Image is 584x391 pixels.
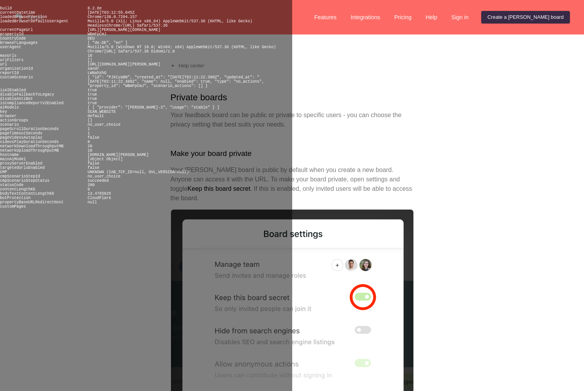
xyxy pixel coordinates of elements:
[87,123,120,127] pre: no_user_choice
[87,6,102,11] pre: 8.2.6e
[87,71,106,75] pre: LWNahXhG
[87,110,116,114] pre: SCAN_WEBSITE
[87,200,97,205] pre: null
[87,97,97,101] pre: true
[87,101,97,105] pre: true
[87,58,92,62] pre: []
[87,15,137,19] pre: Chrome/138.0.7204.157
[87,19,252,28] pre: Mozilla/5.0 (X11; Linux x86_64) AppleWebKit/537.36 (KHTML, like Gecko) HeadlessChrome/[URL] Safar...
[87,136,99,140] pre: false
[344,11,386,24] a: Integrations
[481,11,570,24] a: Create a [PERSON_NAME] board
[171,91,414,104] h1: Private boards
[87,144,92,148] pre: 20
[87,118,92,123] pre: []
[171,110,414,129] p: Your feedback board can be public or private to specific users - you can choose the privacy setti...
[87,45,276,54] pre: Mozilla/5.0 (Windows NT 10.0; Win64; x64) AppleWebKit/537.36 (KHTML, like Gecko) Chrome/[URL] Saf...
[388,11,418,24] a: Pricing
[87,41,127,45] pre: [ "de-DE", "en" ]
[87,183,95,187] pre: 200
[87,153,149,157] pre: [DOMAIN_NAME][PERSON_NAME]
[87,54,92,58] pre: 10
[87,166,99,170] pre: false
[87,148,92,153] pre: 10
[87,11,135,15] pre: [DATE]T03:12:55.045Z
[171,148,414,159] h2: Make your board private
[445,11,475,24] a: Sign in
[87,114,104,118] pre: default
[87,36,95,41] pre: DEU
[87,75,264,88] pre: { "id": "PJkCyaBN", "created_at": "[DATE]T02:11:22.380Z", "updated_at": "[DATE]T02:11:22.380Z", "...
[87,140,90,144] pre: 0
[87,196,111,200] pre: CloudFlare
[87,131,90,136] pre: 1
[87,92,97,97] pre: true
[87,62,160,67] pre: [URL][DOMAIN_NAME][PERSON_NAME]
[87,105,219,110] pre: [ { "provider": "[PERSON_NAME]-3", "usage": "stable" } ]
[87,170,189,174] pre: UNKNOWN (IAB_TCF_ID=null, GVL_VERSION=null)
[87,32,106,36] pre: WBmFpCmJ
[419,11,444,24] a: Help
[308,11,343,24] a: Features
[87,161,99,166] pre: false
[87,192,111,196] pre: 13.4765625
[87,67,99,71] pre: xandr
[87,174,120,179] pre: no_user_choice
[87,28,160,32] pre: [URL][PERSON_NAME][DOMAIN_NAME]
[87,157,123,161] pre: [object Object]
[171,165,414,203] p: Your [PERSON_NAME] board is public by default when you create a new board. Anyone can access it w...
[87,88,97,92] pre: true
[87,187,90,192] pre: 0
[87,179,109,183] pre: succeeded
[87,127,90,131] pre: 1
